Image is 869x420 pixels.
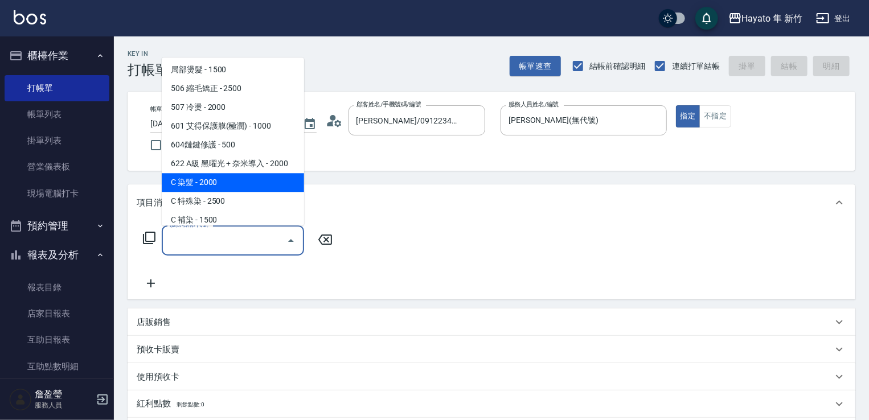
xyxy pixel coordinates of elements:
[5,75,109,101] a: 打帳單
[5,211,109,241] button: 預約管理
[162,79,304,98] span: 506 縮毛矯正 - 2500
[150,105,174,113] label: 帳單日期
[5,274,109,300] a: 報表目錄
[9,388,32,411] img: Person
[128,184,855,221] div: 項目消費
[162,98,304,117] span: 507 冷燙 - 2000
[695,7,718,30] button: save
[162,192,304,211] span: C 特殊染 - 2500
[5,127,109,154] a: 掛單列表
[128,363,855,390] div: 使用預收卡
[672,60,720,72] span: 連續打單結帳
[5,180,109,207] a: 現場電腦打卡
[162,60,304,79] span: 局部燙髮 - 1500
[128,50,169,57] h2: Key In
[5,41,109,71] button: 櫃檯作業
[296,110,323,138] button: Choose date, selected date is 2025-10-07
[510,56,561,77] button: 帳單速查
[137,398,204,410] p: 紅利點數
[676,105,700,127] button: 指定
[137,316,171,328] p: 店販銷售
[128,308,855,336] div: 店販銷售
[282,232,300,250] button: Close
[699,105,731,127] button: 不指定
[14,10,46,24] img: Logo
[356,100,421,109] label: 顧客姓名/手機號碼/編號
[162,135,304,154] span: 604鏈鍵修護 - 500
[150,114,292,133] input: YYYY/MM/DD hh:mm
[5,353,109,380] a: 互助點數明細
[137,344,179,356] p: 預收卡販賣
[590,60,646,72] span: 結帳前確認明細
[5,327,109,353] a: 互助日報表
[5,154,109,180] a: 營業儀表板
[742,11,802,26] div: Hayato 隼 新竹
[128,390,855,418] div: 紅利點數剩餘點數: 0
[5,240,109,270] button: 報表及分析
[128,336,855,363] div: 預收卡販賣
[162,154,304,173] span: 622 A級 黑曜光 + 奈米導入 - 2000
[128,62,169,78] h3: 打帳單
[162,211,304,229] span: C 補染 - 1500
[137,197,171,209] p: 項目消費
[177,401,205,407] span: 剩餘點數: 0
[137,371,179,383] p: 使用預收卡
[5,101,109,127] a: 帳單列表
[509,100,559,109] label: 服務人員姓名/編號
[5,300,109,327] a: 店家日報表
[162,117,304,135] span: 601 艾得保護膜(極潤) - 1000
[811,8,855,29] button: 登出
[35,400,93,410] p: 服務人員
[162,173,304,192] span: C 染髮 - 2000
[35,389,93,400] h5: 詹盈瑩
[724,7,807,30] button: Hayato 隼 新竹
